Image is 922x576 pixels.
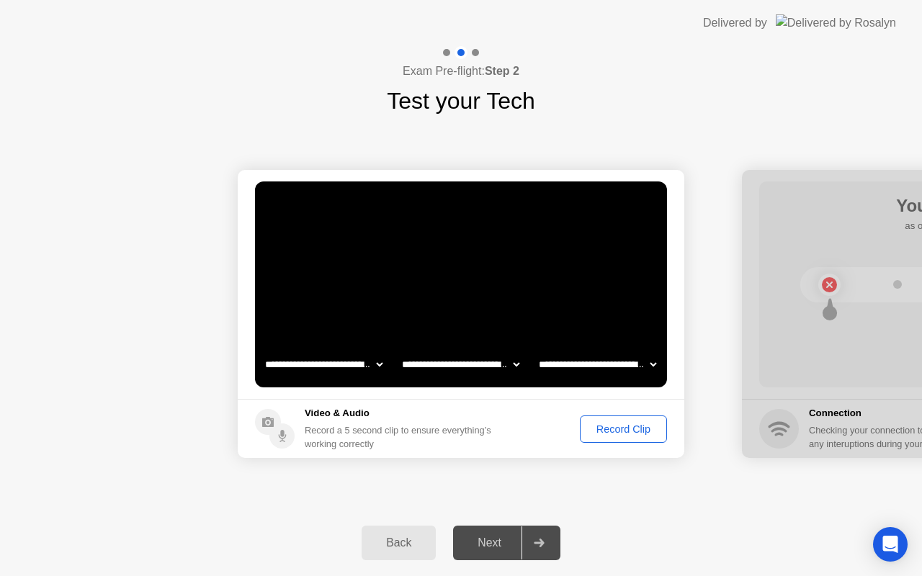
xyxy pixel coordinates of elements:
b: Step 2 [485,65,519,77]
button: Next [453,526,560,560]
select: Available microphones [536,350,659,379]
h1: Test your Tech [387,84,535,118]
select: Available cameras [262,350,385,379]
div: Record Clip [585,423,662,435]
h5: Video & Audio [305,406,497,420]
img: Delivered by Rosalyn [776,14,896,31]
div: Next [457,536,522,549]
button: Record Clip [580,415,667,443]
div: Record a 5 second clip to ensure everything’s working correctly [305,423,497,451]
div: . . . [508,197,525,215]
h4: Exam Pre-flight: [403,63,519,80]
div: Delivered by [703,14,767,32]
select: Available speakers [399,350,522,379]
div: Open Intercom Messenger [873,527,908,562]
button: Back [362,526,436,560]
div: Back [366,536,431,549]
div: ! [498,197,515,215]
